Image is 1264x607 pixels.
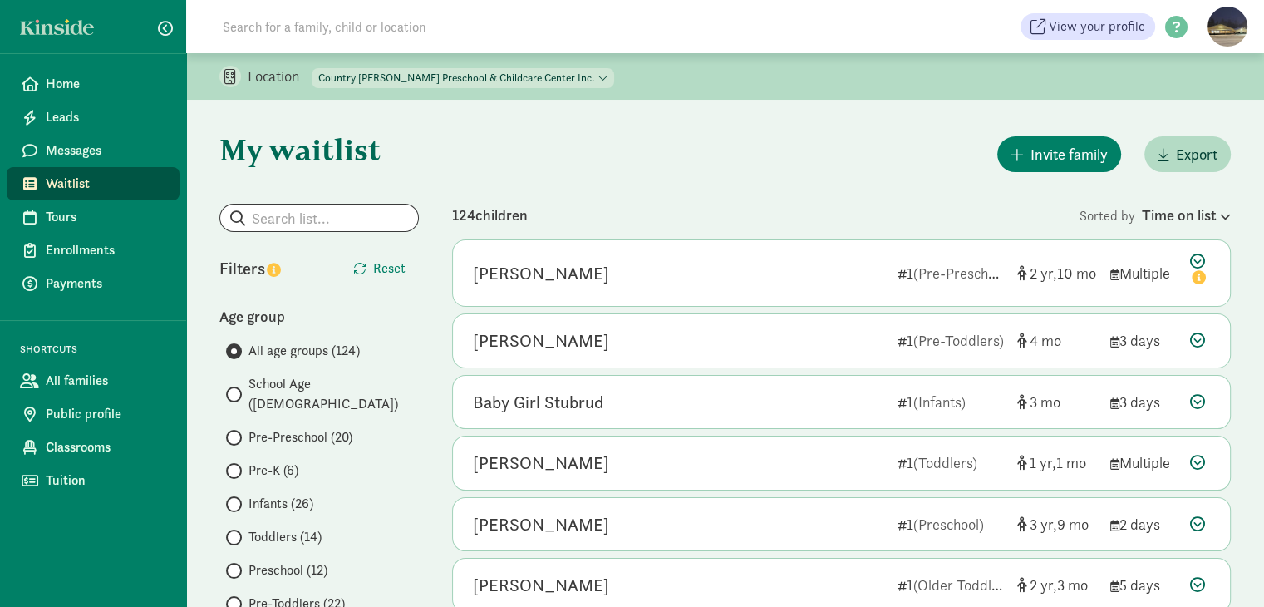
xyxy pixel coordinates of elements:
a: Waitlist [7,167,180,200]
iframe: Chat Widget [1181,527,1264,607]
div: 3 days [1110,391,1177,413]
span: Toddlers (14) [248,527,322,547]
button: Reset [340,252,419,285]
a: Enrollments [7,234,180,267]
a: Messages [7,134,180,167]
span: (Pre-Preschool) [913,264,1011,283]
div: 2 days [1110,513,1177,535]
div: 1 [898,262,1004,284]
div: 3 days [1110,329,1177,352]
a: Payments [7,267,180,300]
span: Enrollments [46,240,166,260]
span: 4 [1030,331,1061,350]
button: Invite family [997,136,1121,172]
a: Tuition [7,464,180,497]
a: View your profile [1021,13,1155,40]
div: 5 days [1110,574,1177,596]
span: Waitlist [46,174,166,194]
div: Baby Girl Stubrud [473,389,603,416]
span: 2 [1030,575,1057,595]
span: 1 [1030,453,1056,472]
span: View your profile [1049,17,1145,37]
a: All families [7,364,180,397]
div: [object Object] [1017,513,1097,535]
span: Payments [46,274,166,294]
div: Time on list [1142,204,1231,226]
div: Zoey Tieu [473,450,609,476]
span: Public profile [46,404,166,424]
a: Leads [7,101,180,134]
div: [object Object] [1017,329,1097,352]
p: Location [248,67,312,86]
span: Pre-K (6) [248,461,298,481]
span: 10 [1057,264,1096,283]
span: Classrooms [46,437,166,457]
div: Sorted by [1080,204,1231,226]
input: Search list... [220,205,418,231]
div: 1 [898,574,1004,596]
div: 1 [898,513,1004,535]
span: Leads [46,107,166,127]
span: 3 [1030,515,1057,534]
span: Messages [46,141,166,160]
span: (Toddlers) [913,453,977,472]
span: Tours [46,207,166,227]
span: 3 [1030,392,1060,412]
span: 9 [1057,515,1089,534]
span: Preschool (12) [248,560,327,580]
h1: My waitlist [219,133,419,166]
a: Tours [7,200,180,234]
span: (Older Toddlers) [913,575,1016,595]
button: Export [1144,136,1231,172]
a: Classrooms [7,431,180,464]
span: Infants (26) [248,494,313,514]
div: Carson Edwards [473,260,609,287]
div: 1 [898,391,1004,413]
span: All families [46,371,166,391]
div: [object Object] [1017,391,1097,413]
span: Home [46,74,166,94]
div: Skylar Counsil [473,572,609,599]
div: 124 children [452,204,1080,226]
a: Home [7,67,180,101]
span: Reset [373,259,406,279]
span: 3 [1057,575,1088,595]
span: (Preschool) [913,515,984,534]
div: Multiple [1110,262,1177,284]
span: Export [1176,143,1217,165]
div: Hayden Hendricks [473,328,609,354]
span: (Pre-Toddlers) [913,331,1004,350]
span: Pre-Preschool (20) [248,427,352,447]
a: Public profile [7,397,180,431]
div: Advi Ramesh [473,511,609,538]
div: Filters [219,256,319,281]
span: 2 [1030,264,1057,283]
div: [object Object] [1017,262,1097,284]
span: 1 [1056,453,1086,472]
div: 1 [898,452,1004,474]
span: Tuition [46,471,166,491]
div: 1 [898,329,1004,352]
span: (Infants) [913,392,966,412]
input: Search for a family, child or location [213,10,679,43]
span: All age groups (124) [248,341,360,361]
div: Multiple [1110,452,1177,474]
div: [object Object] [1017,452,1097,474]
div: [object Object] [1017,574,1097,596]
span: School Age ([DEMOGRAPHIC_DATA]) [248,374,419,414]
span: Invite family [1030,143,1108,165]
div: Age group [219,305,419,328]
